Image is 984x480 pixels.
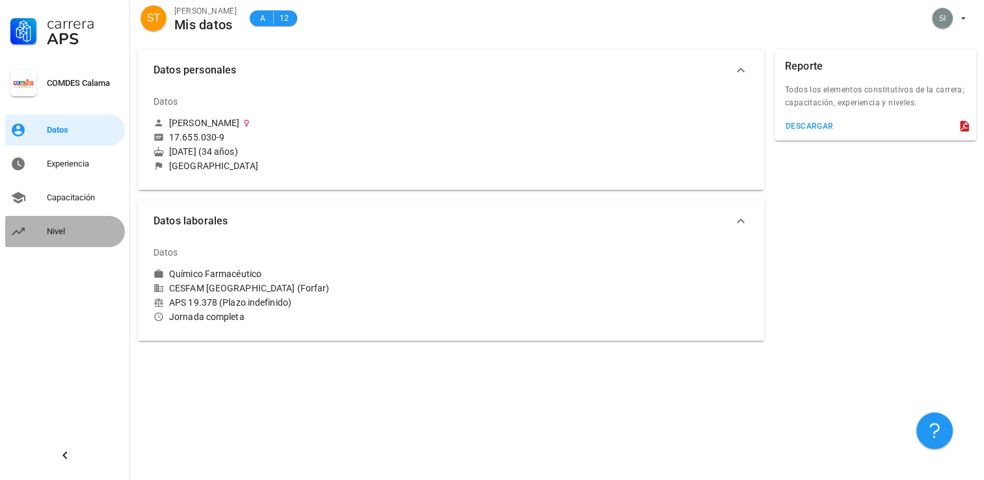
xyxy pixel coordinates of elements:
div: Químico Farmacéutico [169,268,261,280]
div: Carrera [47,16,120,31]
div: [PERSON_NAME] [174,5,237,18]
a: Capacitación [5,182,125,213]
div: avatar [932,8,953,29]
div: Reporte [785,49,823,83]
span: A [258,12,268,25]
div: Jornada completa [153,311,445,323]
div: Capacitación [47,193,120,203]
div: Datos [153,86,178,117]
div: Mis datos [174,18,237,32]
div: Nivel [47,226,120,237]
div: Datos [153,237,178,268]
div: 17.655.030-9 [169,131,224,143]
div: [PERSON_NAME] [169,117,239,129]
a: Datos [5,114,125,146]
button: descargar [780,117,839,135]
div: Datos [47,125,120,135]
button: Datos personales [138,49,764,91]
div: avatar [140,5,166,31]
span: 12 [279,12,289,25]
div: APS [47,31,120,47]
span: Datos personales [153,61,733,79]
div: [DATE] (34 años) [153,146,445,157]
div: APS 19.378 (Plazo indefinido) [153,297,445,308]
span: Datos laborales [153,212,733,230]
div: [GEOGRAPHIC_DATA] [169,160,258,172]
span: ST [147,5,160,31]
div: descargar [785,122,834,131]
div: CESFAM [GEOGRAPHIC_DATA] (Forfar) [153,282,445,294]
a: Nivel [5,216,125,247]
div: COMDES Calama [47,78,120,88]
div: Todos los elementos constitutivos de la carrera; capacitación, experiencia y niveles. [775,83,976,117]
button: Datos laborales [138,200,764,242]
div: Experiencia [47,159,120,169]
a: Experiencia [5,148,125,180]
